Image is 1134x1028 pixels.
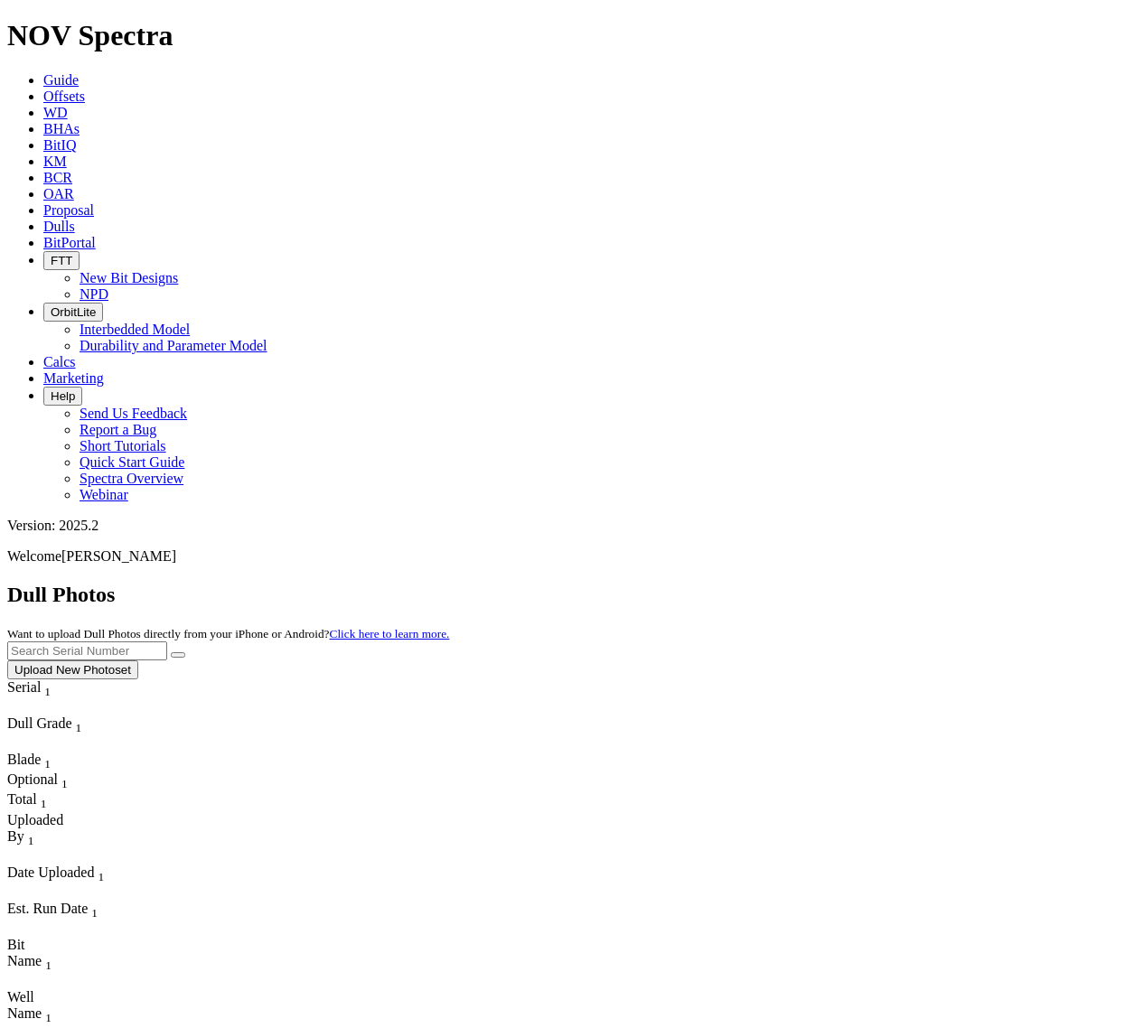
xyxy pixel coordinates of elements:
p: Welcome [7,548,1127,565]
button: Upload New Photoset [7,660,138,679]
span: Total [7,791,37,807]
span: Sort None [91,901,98,916]
small: Want to upload Dull Photos directly from your iPhone or Android? [7,627,449,640]
h1: NOV Spectra [7,19,1127,52]
a: Proposal [43,202,94,218]
a: Marketing [43,370,104,386]
sub: 1 [76,721,82,734]
span: Serial [7,679,41,695]
button: Help [43,387,82,406]
a: KM [43,154,67,169]
span: Uploaded By [7,812,63,844]
div: Column Menu [7,921,134,937]
span: Sort None [76,715,82,731]
a: Quick Start Guide [80,454,184,470]
div: Uploaded By Sort None [7,812,58,848]
input: Search Serial Number [7,641,167,660]
span: Sort None [44,679,51,695]
a: Click here to learn more. [330,627,450,640]
span: BitPortal [43,235,96,250]
a: OAR [43,186,74,201]
sub: 1 [98,870,104,883]
div: Column Menu [7,735,134,752]
span: Date Uploaded [7,864,94,880]
a: WD [43,105,68,120]
div: Sort None [7,791,70,811]
sub: 1 [61,777,68,790]
span: Sort None [45,953,52,968]
div: Column Menu [7,884,143,901]
div: Sort None [7,679,84,715]
sub: 1 [91,906,98,920]
a: Durability and Parameter Model [80,338,267,353]
div: Sort None [7,715,134,752]
a: BHAs [43,121,80,136]
sub: 1 [45,1012,52,1025]
span: Sort None [44,752,51,767]
span: Sort None [28,828,34,844]
span: FTT [51,254,72,267]
a: Offsets [43,89,85,104]
div: Blade Sort None [7,752,70,771]
a: Spectra Overview [80,471,183,486]
div: Well Name Sort None [7,989,58,1025]
div: Sort None [7,864,143,901]
span: Bit Name [7,937,42,968]
sub: 1 [44,685,51,698]
button: OrbitLite [43,303,103,322]
span: Dull Grade [7,715,72,731]
span: Optional [7,771,58,787]
div: Sort None [7,812,58,864]
a: BCR [43,170,72,185]
div: Version: 2025.2 [7,518,1127,534]
span: Blade [7,752,41,767]
span: Sort None [45,1005,52,1021]
span: Sort None [41,791,47,807]
a: Short Tutorials [80,438,166,453]
a: New Bit Designs [80,270,178,285]
div: Optional Sort None [7,771,70,791]
a: Interbedded Model [80,322,190,337]
a: BitIQ [43,137,76,153]
a: Webinar [80,487,128,502]
div: Column Menu [7,848,58,864]
a: Calcs [43,354,76,369]
button: FTT [43,251,80,270]
span: Sort None [61,771,68,787]
div: Sort None [7,752,70,771]
a: Guide [43,72,79,88]
span: Sort None [98,864,104,880]
div: Column Menu [7,699,84,715]
div: Dull Grade Sort None [7,715,134,735]
sub: 1 [41,798,47,811]
a: Send Us Feedback [80,406,187,421]
div: Sort None [7,901,134,937]
span: [PERSON_NAME] [61,548,176,564]
sub: 1 [45,958,52,972]
div: Total Sort None [7,791,70,811]
h2: Dull Photos [7,583,1127,607]
span: Help [51,389,75,403]
sub: 1 [44,757,51,771]
span: OrbitLite [51,305,96,319]
a: NPD [80,286,108,302]
div: Column Menu [7,973,58,989]
div: Serial Sort None [7,679,84,699]
div: Date Uploaded Sort None [7,864,143,884]
a: Dulls [43,219,75,234]
a: Report a Bug [80,422,156,437]
span: Est. Run Date [7,901,88,916]
div: Sort None [7,771,70,791]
